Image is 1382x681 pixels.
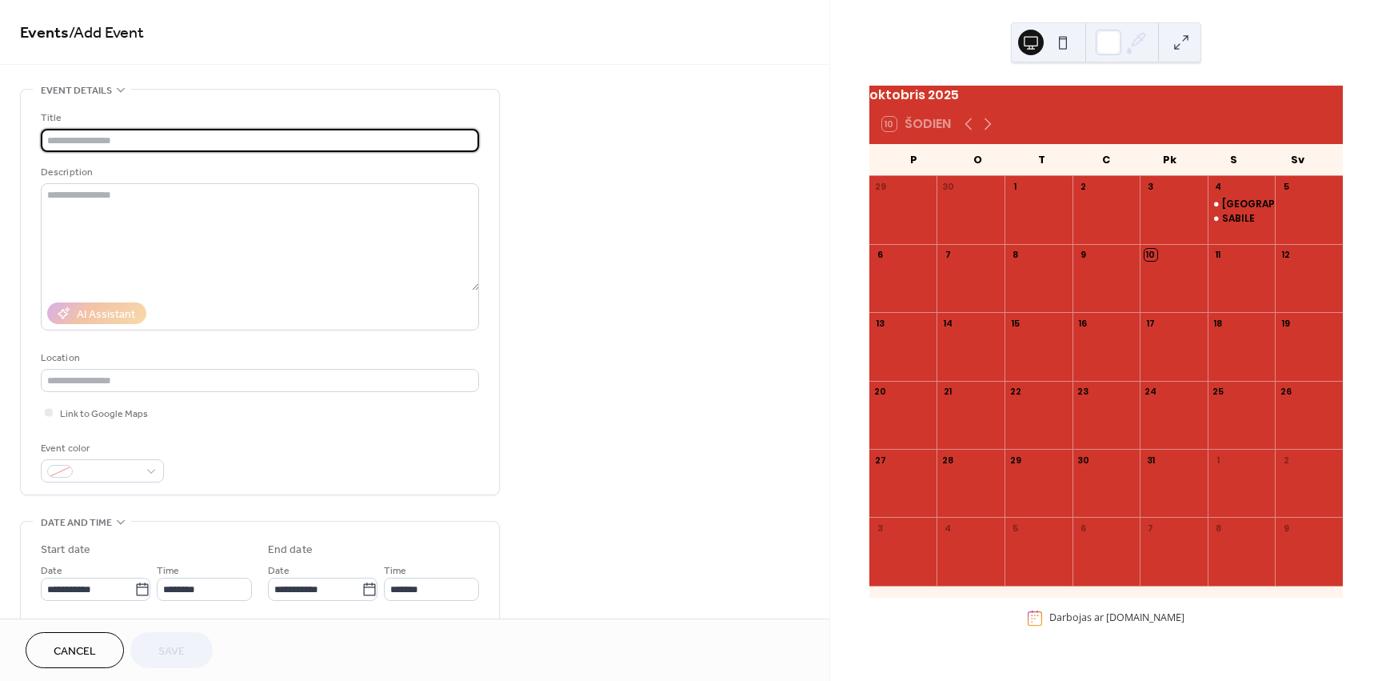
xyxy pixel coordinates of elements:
span: / Add Event [69,18,144,49]
div: 30 [941,181,953,193]
div: Darbojas ar [1049,611,1184,625]
div: Sv [1266,144,1330,176]
div: 2 [1280,454,1292,466]
div: 30 [1077,454,1089,466]
div: 6 [874,249,886,261]
div: 17 [1144,317,1156,329]
span: Event details [41,82,112,99]
div: 31 [1144,454,1156,466]
div: Title [41,110,476,126]
div: T [1010,144,1074,176]
div: 13 [874,317,886,329]
div: 11 [1212,249,1224,261]
div: 2 [1077,181,1089,193]
div: Start date [41,542,90,559]
div: C [1074,144,1138,176]
div: SABILE [1208,212,1276,226]
div: 4 [941,522,953,534]
div: 26 [1280,386,1292,398]
div: 3 [874,522,886,534]
div: 29 [1009,454,1021,466]
div: O [946,144,1010,176]
div: 7 [1144,522,1156,534]
div: 16 [1077,317,1089,329]
div: Event color [41,440,161,457]
div: 9 [1280,522,1292,534]
div: 23 [1077,386,1089,398]
div: [GEOGRAPHIC_DATA] [1222,198,1331,211]
div: 5 [1009,522,1021,534]
div: 19 [1280,317,1292,329]
span: Link to Google Maps [60,406,148,423]
div: 6 [1077,522,1089,534]
div: 27 [874,454,886,466]
div: 15 [1009,317,1021,329]
div: oktobris 2025 [869,86,1343,105]
div: 10 [1144,249,1156,261]
div: 12 [1280,249,1292,261]
span: Date [41,563,62,579]
span: Cancel [54,643,96,660]
div: S [1202,144,1266,176]
div: 20 [874,386,886,398]
div: 14 [941,317,953,329]
div: P [882,144,946,176]
div: 21 [941,386,953,398]
span: Date and time [41,515,112,531]
div: 7 [941,249,953,261]
div: 29 [874,181,886,193]
div: 9 [1077,249,1089,261]
div: 8 [1009,249,1021,261]
a: Events [20,18,69,49]
div: 22 [1009,386,1021,398]
div: 5 [1280,181,1292,193]
div: 4 [1212,181,1224,193]
a: [DOMAIN_NAME] [1106,611,1184,625]
div: 3 [1144,181,1156,193]
div: 28 [941,454,953,466]
span: Time [384,563,406,579]
div: 1 [1212,454,1224,466]
span: Date [268,563,290,579]
div: 18 [1212,317,1224,329]
div: 25 [1212,386,1224,398]
div: 1 [1009,181,1021,193]
div: SABILE [1222,212,1255,226]
div: 24 [1144,386,1156,398]
div: 8 [1212,522,1224,534]
div: End date [268,542,313,559]
div: Description [41,164,476,181]
div: Location [41,350,476,367]
div: SALASPILS [1208,198,1276,211]
span: Time [157,563,179,579]
div: Pk [1138,144,1202,176]
button: Cancel [26,632,124,668]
